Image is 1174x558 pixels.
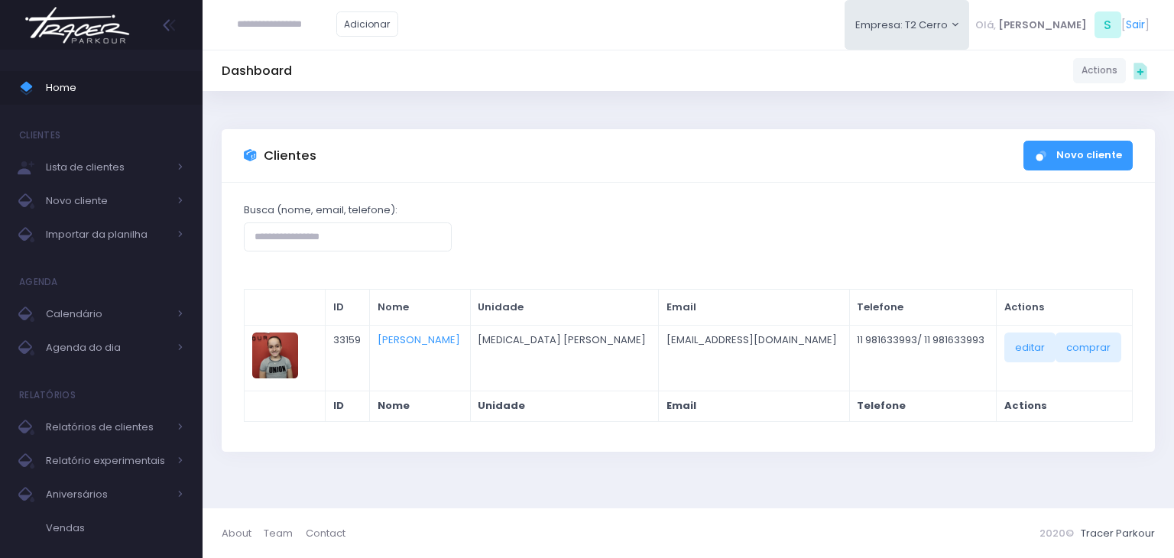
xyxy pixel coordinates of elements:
th: ID [326,290,370,326]
a: Actions [1073,58,1126,83]
a: [PERSON_NAME] [378,333,460,347]
h4: Agenda [19,267,58,297]
span: 2020© [1039,526,1074,540]
th: Telefone [849,391,996,421]
label: Busca (nome, email, telefone): [244,203,397,218]
a: Novo cliente [1023,141,1133,170]
h5: Dashboard [222,63,292,79]
th: Nome [369,290,470,326]
a: editar [1004,333,1056,362]
span: S [1095,11,1121,38]
span: Relatório experimentais [46,451,168,471]
span: Novo cliente [46,191,168,211]
th: Unidade [470,290,658,326]
th: Nome [369,391,470,421]
th: Actions [996,290,1132,326]
span: Calendário [46,304,168,324]
a: Tracer Parkour [1081,526,1155,540]
td: [MEDICAL_DATA] [PERSON_NAME] [470,325,658,391]
h3: Clientes [264,148,316,164]
th: Actions [996,391,1132,421]
a: Contact [306,518,345,548]
div: [ ] [969,8,1155,42]
span: Vendas [46,518,183,538]
h4: Clientes [19,120,60,151]
span: Olá, [975,18,996,33]
th: ID [326,391,370,421]
span: Lista de clientes [46,157,168,177]
span: Agenda do dia [46,338,168,358]
th: Telefone [849,290,996,326]
a: Adicionar [336,11,399,37]
span: Aniversários [46,485,168,504]
td: 33159 [326,325,370,391]
th: Unidade [470,391,658,421]
a: Sair [1126,17,1145,33]
span: [PERSON_NAME] [998,18,1087,33]
th: Email [659,290,850,326]
span: Importar da planilha [46,225,168,245]
h4: Relatórios [19,380,76,410]
th: Email [659,391,850,421]
span: Relatórios de clientes [46,417,168,437]
a: About [222,518,264,548]
a: comprar [1056,333,1121,362]
a: Team [264,518,305,548]
td: 11 981633993/ 11 981633993 [849,325,996,391]
span: Home [46,78,183,98]
td: [EMAIL_ADDRESS][DOMAIN_NAME] [659,325,850,391]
